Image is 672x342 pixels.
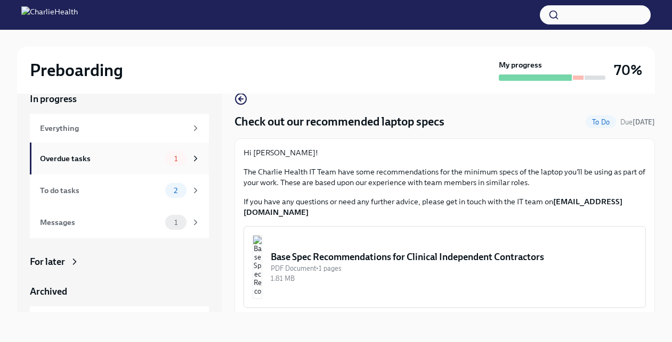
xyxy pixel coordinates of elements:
p: Hi [PERSON_NAME]! [244,147,646,158]
h4: Check out our recommended laptop specs [234,114,444,130]
div: 1.81 MB [271,273,637,283]
p: If you have any questions or need any further advice, please get in touch with the IT team on [244,196,646,218]
span: Due [620,118,655,126]
span: 2 [167,187,184,195]
a: Messages1 [30,206,209,238]
button: Base Spec Recommendations for Clinical Independent ContractorsPDF Document•1 pages1.81 MB [244,226,646,308]
div: To do tasks [40,185,161,196]
a: For later [30,255,209,268]
span: To Do [586,118,616,126]
div: PDF Document • 1 pages [271,263,637,273]
h2: Preboarding [30,60,123,81]
a: To do tasks2 [30,174,209,206]
a: In progress [30,93,209,105]
div: Overdue tasks [40,153,161,164]
a: Everything [30,114,209,143]
span: September 4th, 2025 06:00 [620,117,655,127]
div: For later [30,255,65,268]
img: Base Spec Recommendations for Clinical Independent Contractors [253,235,262,299]
div: Everything [40,122,187,134]
span: 1 [168,155,184,163]
p: The Charlie Health IT Team have some recommendations for the minimum specs of the laptop you'll b... [244,166,646,188]
img: CharlieHealth [21,6,78,23]
h3: 70% [614,61,642,80]
div: Base Spec Recommendations for Clinical Independent Contractors [271,251,637,263]
strong: [DATE] [633,118,655,126]
span: 1 [168,219,184,227]
a: Overdue tasks1 [30,143,209,174]
a: Archived [30,285,209,298]
div: Messages [40,216,161,228]
strong: My progress [499,60,542,70]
